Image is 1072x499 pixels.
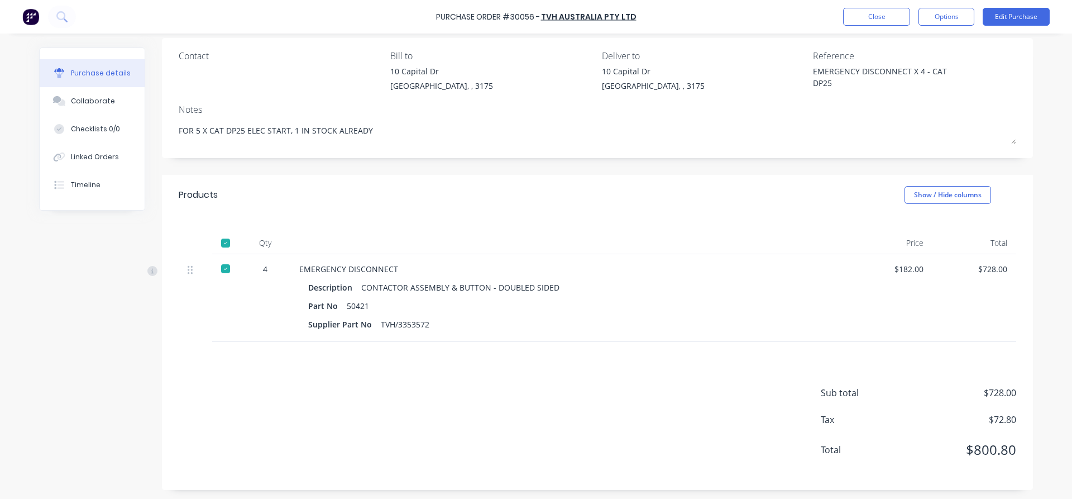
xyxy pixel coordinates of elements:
div: $728.00 [941,263,1007,275]
div: CONTACTOR ASSEMBLY & BUTTON - DOUBLED SIDED [361,279,559,296]
div: [GEOGRAPHIC_DATA], , 3175 [602,80,705,92]
div: Bill to [390,49,594,63]
div: Linked Orders [71,152,119,162]
span: Tax [821,413,904,426]
div: 4 [249,263,281,275]
div: Price [849,232,932,254]
span: $800.80 [904,440,1016,460]
div: Supplier Part No [308,316,381,332]
div: [GEOGRAPHIC_DATA], , 3175 [390,80,493,92]
button: Show / Hide columns [904,186,991,204]
img: Factory [22,8,39,25]
div: Collaborate [71,96,115,106]
div: 10 Capital Dr [390,65,493,77]
textarea: EMERGENCY DISCONNECT X 4 - CAT DP25 [813,65,953,91]
div: Qty [240,232,290,254]
div: Purchase details [71,68,131,78]
div: Description [308,279,361,296]
button: Collaborate [40,87,145,115]
div: Timeline [71,180,100,190]
div: Checklists 0/0 [71,124,120,134]
div: 50421 [347,298,369,314]
a: TVH AUSTRALIA PTY LTD [541,11,636,22]
div: 10 Capital Dr [602,65,705,77]
button: Timeline [40,171,145,199]
button: Linked Orders [40,143,145,171]
button: Edit Purchase [983,8,1050,26]
div: $182.00 [858,263,923,275]
span: Sub total [821,386,904,400]
span: Total [821,443,904,457]
div: EMERGENCY DISCONNECT [299,263,840,275]
span: $728.00 [904,386,1016,400]
span: $72.80 [904,413,1016,426]
button: Purchase details [40,59,145,87]
textarea: FOR 5 X CAT DP25 ELEC START, 1 IN STOCK ALREADY [179,119,1016,144]
button: Close [843,8,910,26]
div: Reference [813,49,1016,63]
div: Purchase Order #30056 - [436,11,540,23]
div: Total [932,232,1016,254]
div: TVH/3353572 [381,316,429,332]
button: Checklists 0/0 [40,115,145,143]
div: Contact [179,49,382,63]
button: Options [918,8,974,26]
div: Notes [179,103,1016,116]
div: Deliver to [602,49,805,63]
div: Products [179,188,218,202]
div: Part No [308,298,347,314]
